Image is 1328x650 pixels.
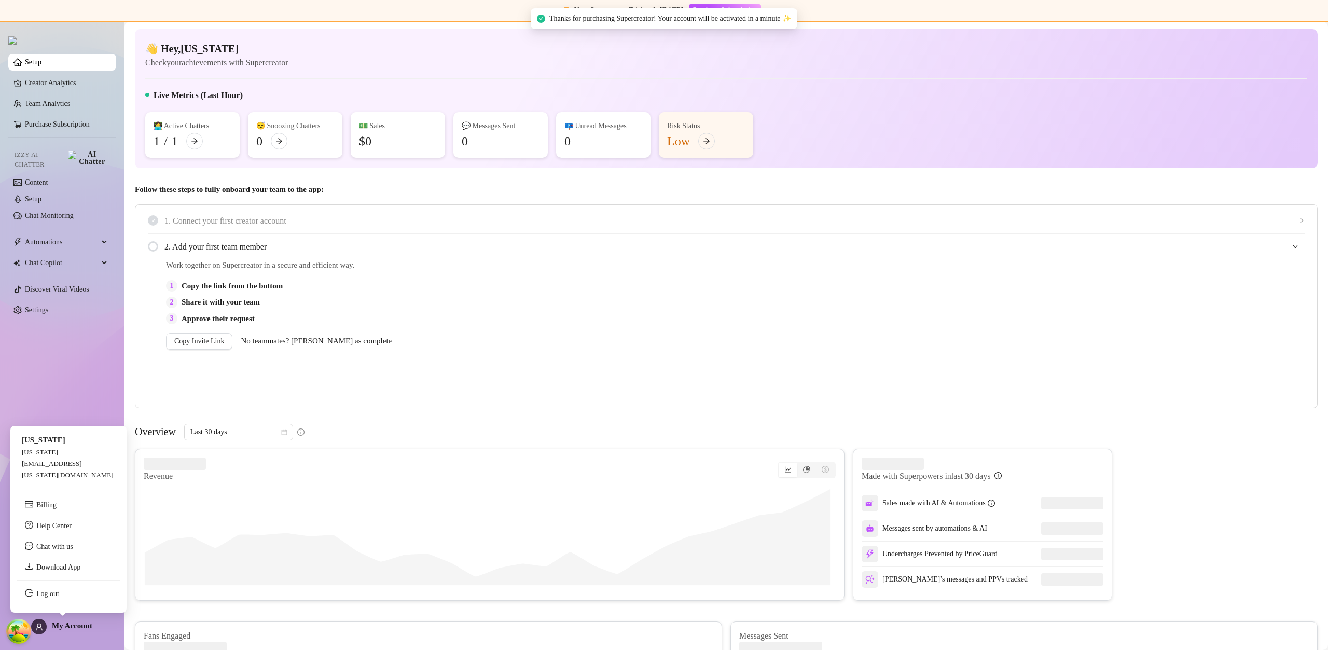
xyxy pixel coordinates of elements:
[36,590,59,598] a: Log out
[36,522,72,530] a: Help Center
[882,497,995,509] div: Sales made with AI & Automations
[25,75,108,91] a: Creator Analytics
[17,497,120,514] li: Billing
[256,133,262,149] div: 0
[241,335,392,348] span: No teammates? [PERSON_NAME] as complete
[25,178,48,186] a: Content
[564,133,571,149] div: 0
[297,428,305,436] span: info-circle
[148,234,1305,259] div: 2. Add your first team member
[25,120,90,128] a: Purchase Subscription
[35,623,43,631] span: user
[359,120,437,132] div: 💵 Sales
[182,314,255,323] strong: Approve their request
[17,586,120,602] li: Log out
[1298,217,1305,224] span: collapsed
[359,133,371,149] div: $0
[462,133,468,149] div: 0
[36,563,80,571] a: Download App
[13,238,22,246] span: thunderbolt
[1292,243,1298,250] span: expanded
[166,297,177,308] div: 2
[862,520,987,537] div: Messages sent by automations & AI
[865,499,875,508] img: svg%3e
[25,58,41,66] a: Setup
[144,470,206,482] article: Revenue
[667,120,745,132] div: Risk Status
[8,36,17,45] img: logo.svg
[862,546,998,562] div: Undercharges Prevented by PriceGuard
[190,424,287,440] span: Last 30 days
[865,549,875,559] img: svg%3e
[784,466,792,473] span: line-chart
[994,472,1002,479] span: info-circle
[166,259,1071,272] span: Work together on Supercreator in a secure and efficient way.
[68,151,108,165] img: AI Chatter
[36,501,57,509] a: Billing
[25,212,74,219] a: Chat Monitoring
[154,133,160,149] div: 1
[25,542,33,550] span: message
[25,306,48,314] a: Settings
[52,621,92,630] span: My Account
[148,208,1305,233] div: 1. Connect your first creator account
[462,120,539,132] div: 💬 Messages Sent
[25,234,99,251] span: Automations
[537,15,545,23] span: check-circle
[182,282,283,290] strong: Copy the link from the bottom
[22,448,114,479] span: [US_STATE][EMAIL_ADDRESS][US_STATE][DOMAIN_NAME]
[866,524,874,533] img: svg%3e
[135,424,176,439] article: Overview
[36,543,73,550] span: Chat with us
[164,214,1305,227] span: 1. Connect your first creator account
[281,429,287,435] span: calendar
[174,337,224,345] span: Copy Invite Link
[703,137,710,145] span: arrow-right
[689,6,761,14] a: Purchase Subscription
[862,470,990,482] article: Made with Superpowers in last 30 days
[144,630,713,642] article: Fans Engaged
[693,6,757,15] span: Purchase Subscription
[564,120,642,132] div: 📪 Unread Messages
[25,255,99,271] span: Chat Copilot
[8,621,29,642] button: Open Tanstack query devtools
[172,133,178,149] div: 1
[22,436,65,444] span: [US_STATE]
[25,100,70,107] a: Team Analytics
[135,185,324,193] strong: Follow these steps to fully onboard your team to the app:
[191,137,198,145] span: arrow-right
[164,240,1305,253] span: 2. Add your first team member
[13,259,20,267] img: Chat Copilot
[166,313,177,324] div: 3
[803,466,810,473] span: pie-chart
[154,120,231,132] div: 👩‍💻 Active Chatters
[256,120,334,132] div: 😴 Snoozing Chatters
[275,137,283,145] span: arrow-right
[25,285,89,293] a: Discover Viral Videos
[154,89,243,102] h5: Live Metrics (Last Hour)
[166,333,232,350] button: Copy Invite Link
[778,462,836,478] div: segmented control
[862,571,1028,588] div: [PERSON_NAME]’s messages and PPVs tracked
[145,42,288,56] h4: 👋 Hey, [US_STATE]
[166,280,177,292] div: 1
[549,13,791,24] span: Thanks for purchasing Supercreator! Your account will be activated in a minute ✨
[574,6,685,14] span: Your Supercreator Trial ends [DATE].
[865,575,875,584] img: svg%3e
[145,56,288,69] article: Check your achievements with Supercreator
[739,630,1309,642] article: Messages Sent
[15,150,64,170] span: Izzy AI Chatter
[689,4,761,17] button: Purchase Subscription
[822,466,829,473] span: dollar-circle
[563,7,570,14] span: exclamation-circle
[988,500,995,507] span: info-circle
[1097,259,1305,392] iframe: Adding Team Members
[182,298,260,306] strong: Share it with your team
[25,195,41,203] a: Setup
